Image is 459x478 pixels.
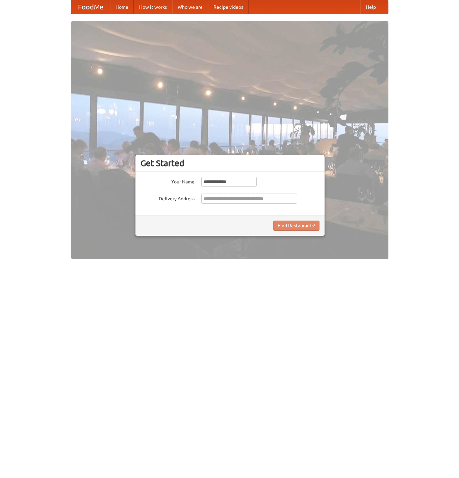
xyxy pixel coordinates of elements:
[208,0,249,14] a: Recipe videos
[134,0,172,14] a: How it works
[360,0,381,14] a: Help
[110,0,134,14] a: Home
[172,0,208,14] a: Who we are
[141,158,320,168] h3: Get Started
[273,221,320,231] button: Find Restaurants!
[141,194,195,202] label: Delivery Address
[71,0,110,14] a: FoodMe
[141,177,195,185] label: Your Name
